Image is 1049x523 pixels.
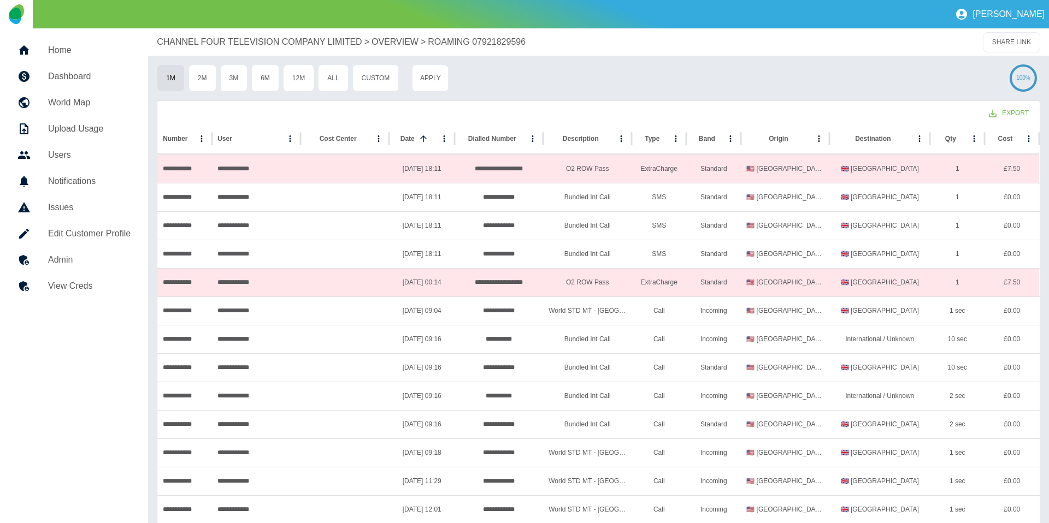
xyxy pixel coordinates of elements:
div: Bundled Int Call [543,325,632,353]
div: Destination [855,135,891,142]
a: Admin [9,247,139,273]
button: Cost column menu [1021,131,1036,146]
div: International / Unknown [829,382,930,410]
div: £7.50 [985,154,1039,183]
div: 1 [930,183,985,211]
div: World STD MT - USA [543,438,632,467]
h5: Home [48,44,131,57]
a: CHANNEL FOUR TELEVISION COMPANY LIMITED [157,35,362,49]
button: Cost Center column menu [371,131,386,146]
a: Home [9,37,139,63]
div: Cost [998,135,1012,142]
a: World Map [9,90,139,116]
div: £0.00 [985,467,1039,495]
div: 03/02/2025 09:04 [389,296,455,325]
div: Cost Center [320,135,357,142]
div: 🇬🇧 United Kingdom [829,240,930,268]
div: 🇺🇸 United States [741,438,829,467]
button: Sort [416,131,431,146]
div: Incoming [686,296,741,325]
div: SMS [632,240,686,268]
div: 🇺🇸 United States [741,268,829,296]
button: 1M [157,64,185,92]
div: 01/02/2025 18:11 [389,240,455,268]
div: Date [400,135,415,142]
div: Bundled Int Call [543,353,632,382]
p: > [421,35,426,49]
div: Bundled Int Call [543,183,632,211]
div: SMS [632,183,686,211]
div: 02/02/2025 00:14 [389,268,455,296]
button: 12M [283,64,314,92]
h5: View Creds [48,280,131,293]
button: Number column menu [194,131,209,146]
a: Upload Usage [9,116,139,142]
div: Incoming [686,325,741,353]
div: Standard [686,410,741,438]
div: 1 [930,268,985,296]
button: 2M [188,64,216,92]
div: 🇺🇸 United States [741,353,829,382]
div: Call [632,438,686,467]
div: 03/02/2025 11:29 [389,467,455,495]
a: Edit Customer Profile [9,221,139,247]
div: Dialled Number [468,135,516,142]
h5: Notifications [48,175,131,188]
div: Origin [769,135,788,142]
div: 🇬🇧 United Kingdom [829,183,930,211]
div: 01/02/2025 18:11 [389,211,455,240]
div: 1 [930,240,985,268]
div: Call [632,382,686,410]
text: 100% [1016,75,1030,81]
button: Qty column menu [967,131,982,146]
div: Standard [686,183,741,211]
div: £0.00 [985,438,1039,467]
div: 1 [930,154,985,183]
p: [PERSON_NAME] [973,9,1045,19]
p: > [364,35,369,49]
div: Standard [686,353,741,382]
div: 1 sec [930,296,985,325]
div: Bundled Int Call [543,410,632,438]
div: 🇺🇸 United States [741,467,829,495]
div: 01/02/2025 18:11 [389,154,455,183]
div: 🇺🇸 United States [741,211,829,240]
div: Incoming [686,382,741,410]
div: User [217,135,232,142]
div: 10 sec [930,353,985,382]
button: Export [980,103,1038,123]
div: Incoming [686,438,741,467]
a: ROAMING 07921829596 [428,35,526,49]
a: Notifications [9,168,139,194]
button: Description column menu [614,131,629,146]
div: O2 ROW Pass [543,268,632,296]
div: Qty [945,135,956,142]
div: Bundled Int Call [543,211,632,240]
div: Incoming [686,467,741,495]
div: 🇺🇸 United States [741,296,829,325]
div: 🇬🇧 United Kingdom [829,154,930,183]
div: 🇬🇧 United Kingdom [829,211,930,240]
div: 🇬🇧 United Kingdom [829,438,930,467]
h5: Dashboard [48,70,131,83]
div: 03/02/2025 09:16 [389,410,455,438]
div: Number [163,135,187,142]
button: Destination column menu [912,131,927,146]
div: Bundled Int Call [543,382,632,410]
div: £0.00 [985,296,1039,325]
div: 10 sec [930,325,985,353]
div: £0.00 [985,325,1039,353]
div: Call [632,467,686,495]
div: 🇺🇸 United States [741,382,829,410]
div: International / Unknown [829,325,930,353]
button: Origin column menu [811,131,827,146]
div: Type [645,135,659,142]
div: 🇬🇧 United Kingdom [829,410,930,438]
div: £0.00 [985,410,1039,438]
div: Standard [686,268,741,296]
div: 03/02/2025 09:18 [389,438,455,467]
div: Band [699,135,715,142]
div: 2 sec [930,410,985,438]
div: £0.00 [985,240,1039,268]
button: [PERSON_NAME] [951,3,1049,25]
